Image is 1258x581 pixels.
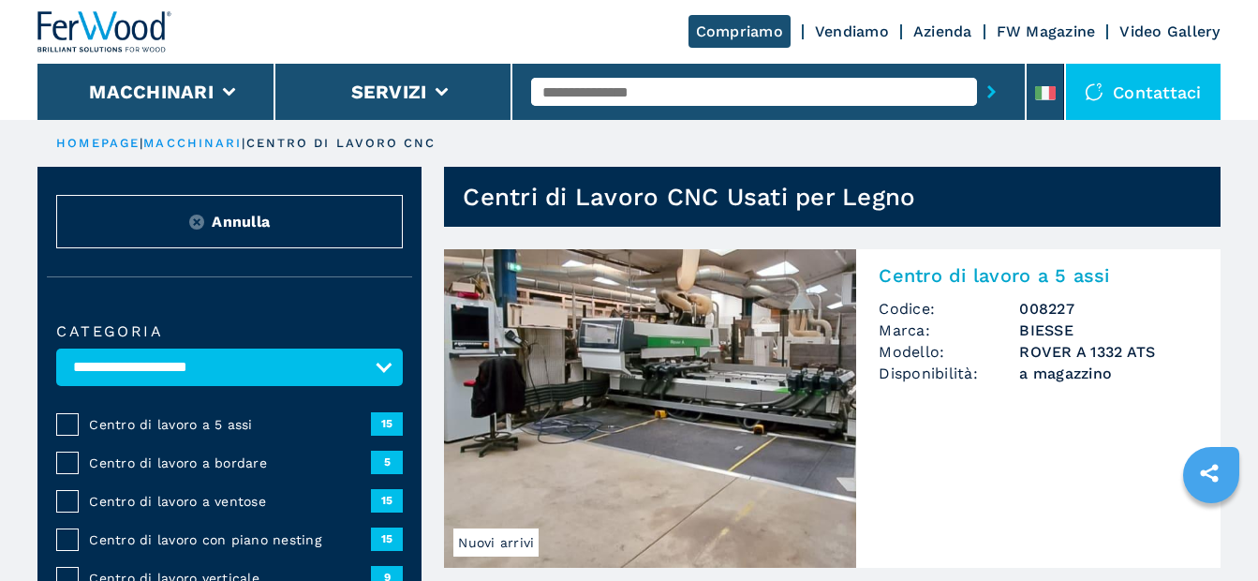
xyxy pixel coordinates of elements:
span: 15 [371,412,403,435]
a: FW Magazine [997,22,1096,40]
div: Contattaci [1066,64,1221,120]
a: HOMEPAGE [56,136,140,150]
h3: BIESSE [1019,320,1197,341]
span: 5 [371,451,403,473]
span: Disponibilità: [879,363,1019,384]
img: Centro di lavoro a 5 assi BIESSE ROVER A 1332 ATS [444,249,856,568]
img: Contattaci [1085,82,1103,101]
button: ResetAnnulla [56,195,403,248]
span: Centro di lavoro a ventose [89,492,371,511]
span: Centro di lavoro con piano nesting [89,530,371,549]
span: Marca: [879,320,1019,341]
span: Annulla [212,211,270,232]
span: 15 [371,489,403,512]
span: Centro di lavoro a 5 assi [89,415,371,434]
label: Categoria [56,324,403,339]
span: | [140,136,143,150]
span: Nuovi arrivi [453,529,539,557]
button: Macchinari [89,81,214,103]
h3: ROVER A 1332 ATS [1019,341,1197,363]
a: Centro di lavoro a 5 assi BIESSE ROVER A 1332 ATSNuovi arriviCentro di lavoro a 5 assiCodice:0082... [444,249,1220,568]
button: submit-button [977,70,1006,113]
h1: Centri di Lavoro CNC Usati per Legno [463,182,915,212]
a: Video Gallery [1119,22,1220,40]
span: 15 [371,528,403,550]
a: sharethis [1186,450,1233,497]
p: centro di lavoro cnc [246,135,437,152]
img: Reset [189,215,204,230]
span: Modello: [879,341,1019,363]
span: a magazzino [1019,363,1197,384]
img: Ferwood [37,11,172,52]
span: Centro di lavoro a bordare [89,454,371,472]
a: Compriamo [688,15,791,48]
a: Vendiamo [815,22,889,40]
h3: 008227 [1019,298,1197,320]
iframe: Chat [1178,497,1244,567]
a: Azienda [913,22,972,40]
h2: Centro di lavoro a 5 assi [879,264,1197,287]
span: Codice: [879,298,1019,320]
a: macchinari [143,136,242,150]
button: Servizi [351,81,427,103]
span: | [242,136,245,150]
